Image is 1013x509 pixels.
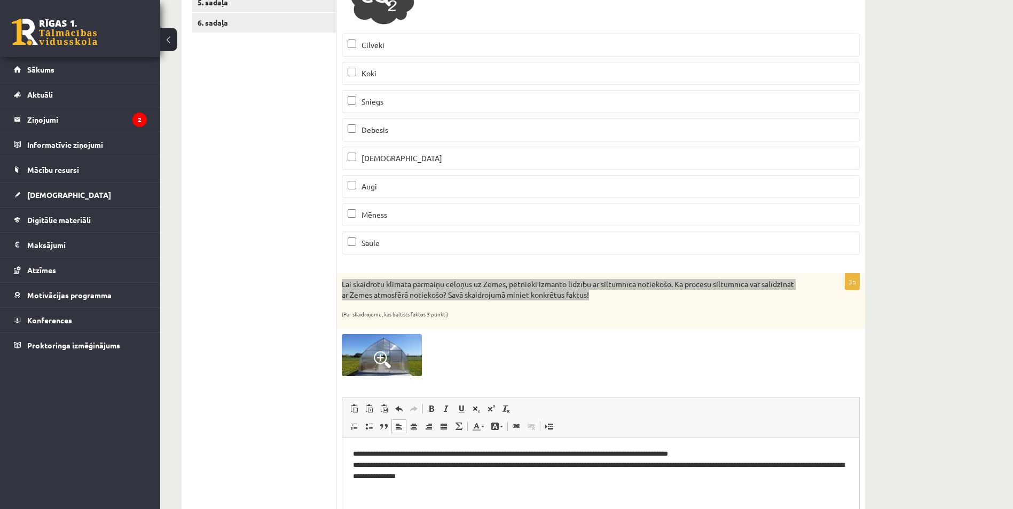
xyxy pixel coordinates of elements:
[362,419,376,433] a: Insert/Remove Bulleted List
[27,190,111,200] span: [DEMOGRAPHIC_DATA]
[192,13,336,33] a: 6. sadaļa
[14,258,147,282] a: Atzīmes
[362,238,380,248] span: Saule
[347,402,362,416] a: Paste (Ctrl+V)
[524,419,539,433] a: Unlink
[541,419,556,433] a: Insert Page Break for Printing
[14,333,147,357] a: Proktoringa izmēģinājums
[348,39,356,48] input: Cilvēki
[362,40,384,50] span: Cilvēki
[14,107,147,132] a: Ziņojumi2
[376,419,391,433] a: Block Quote
[499,402,514,416] a: Remove Format
[348,68,356,76] input: Koki
[27,265,56,275] span: Atzīmes
[488,419,506,433] a: Background Colour
[27,315,72,325] span: Konferences
[406,402,421,416] a: Redo (Ctrl+Y)
[14,57,147,82] a: Sākums
[342,334,422,376] img: sil.png
[509,419,524,433] a: Link (Ctrl+K)
[362,402,376,416] a: Paste as plain text (Ctrl+Shift+V)
[12,19,97,45] a: Rīgas 1. Tālmācības vidusskola
[14,208,147,232] a: Digitālie materiāli
[27,233,147,257] legend: Maksājumi
[27,65,54,74] span: Sākums
[362,125,388,134] span: Debesis
[14,308,147,332] a: Konferences
[469,419,488,433] a: Text Colour
[14,157,147,182] a: Mācību resursi
[348,124,356,133] input: Debesis
[391,419,406,433] a: Align Left
[342,310,448,318] sub: (Par skaidrojumu, kas baltīsts faktos 3 punkti)
[27,215,91,225] span: Digitālie materiāli
[845,273,860,290] p: 3p
[347,419,362,433] a: Insert/Remove Numbered List
[362,153,442,163] span: [DEMOGRAPHIC_DATA]
[454,402,469,416] a: Underline (Ctrl+U)
[451,419,466,433] a: Math
[406,419,421,433] a: Centre
[14,283,147,307] a: Motivācijas programma
[14,132,147,157] a: Informatīvie ziņojumi
[348,153,356,161] input: [DEMOGRAPHIC_DATA]
[362,210,387,219] span: Mēness
[391,402,406,416] a: Undo (Ctrl+Z)
[348,209,356,218] input: Mēness
[27,132,147,157] legend: Informatīvie ziņojumi
[27,90,53,99] span: Aktuāli
[27,165,79,174] span: Mācību resursi
[348,181,356,189] input: Augi
[362,181,377,191] span: Augi
[27,290,112,300] span: Motivācijas programma
[439,402,454,416] a: Italic (Ctrl+I)
[362,68,376,78] span: Koki
[14,82,147,107] a: Aktuāli
[348,96,356,105] input: Sniegs
[484,402,499,416] a: Superscript
[132,113,147,127] i: 2
[421,419,436,433] a: Align Right
[424,402,439,416] a: Bold (Ctrl+B)
[342,279,806,300] p: Lai skaidrotu klimata pārmaiņu cēloņus uz Zemes, pētnieki izmanto līdzību ar siltumnīcā notiekošo...
[362,97,383,106] span: Sniegs
[27,340,120,350] span: Proktoringa izmēģinājums
[27,107,147,132] legend: Ziņojumi
[14,182,147,207] a: [DEMOGRAPHIC_DATA]
[376,402,391,416] a: Paste from Word
[348,237,356,246] input: Saule
[436,419,451,433] a: Justify
[14,233,147,257] a: Maksājumi
[469,402,484,416] a: Subscript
